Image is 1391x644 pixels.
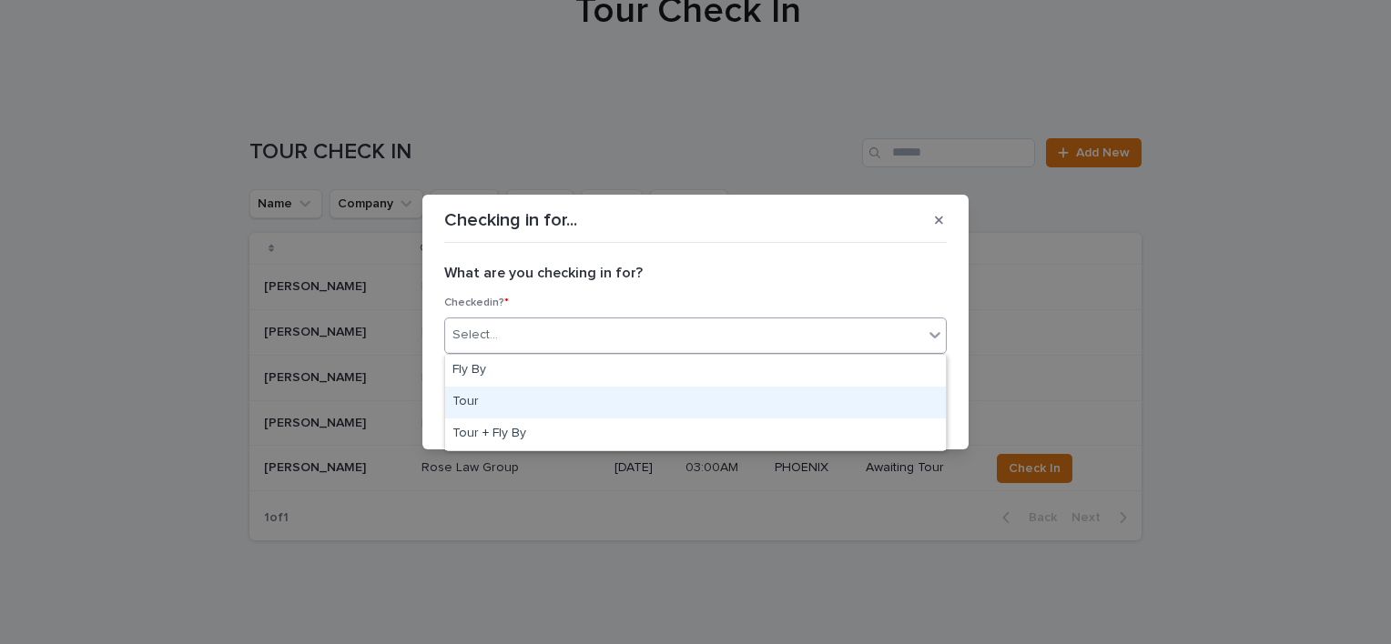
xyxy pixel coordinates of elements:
div: Tour [445,387,946,418]
span: Checkedin? [444,297,509,308]
p: Checking in for... [444,209,577,231]
div: Fly By [445,355,946,387]
div: Tour + Fly By [445,418,946,450]
h2: What are you checking in for? [444,265,947,282]
div: Select... [452,326,498,345]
